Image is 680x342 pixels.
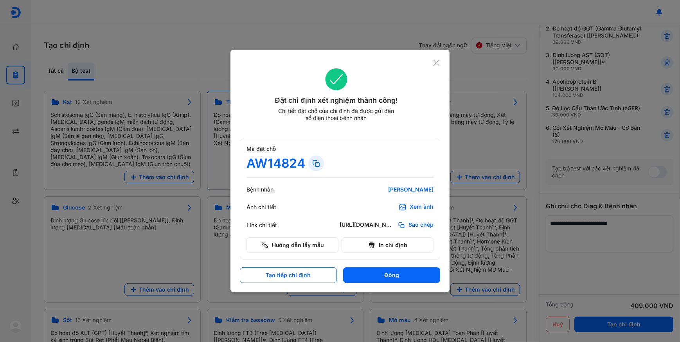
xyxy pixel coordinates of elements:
[340,221,394,229] div: [URL][DOMAIN_NAME]
[410,203,434,211] div: Xem ảnh
[246,145,434,152] div: Mã đặt chỗ
[408,221,434,229] span: Sao chép
[240,95,433,106] div: Đặt chỉ định xét nghiệm thành công!
[246,186,293,193] div: Bệnh nhân
[246,204,293,211] div: Ảnh chi tiết
[275,107,398,122] div: Chi tiết đặt chỗ của chỉ định đã được gửi đến số điện thoại bệnh nhân
[343,267,440,283] button: Đóng
[342,237,434,253] button: In chỉ định
[246,222,293,229] div: Link chi tiết
[246,237,338,253] button: Hướng dẫn lấy mẫu
[240,267,337,283] button: Tạo tiếp chỉ định
[340,186,434,193] div: [PERSON_NAME]
[246,156,305,171] div: AW14824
